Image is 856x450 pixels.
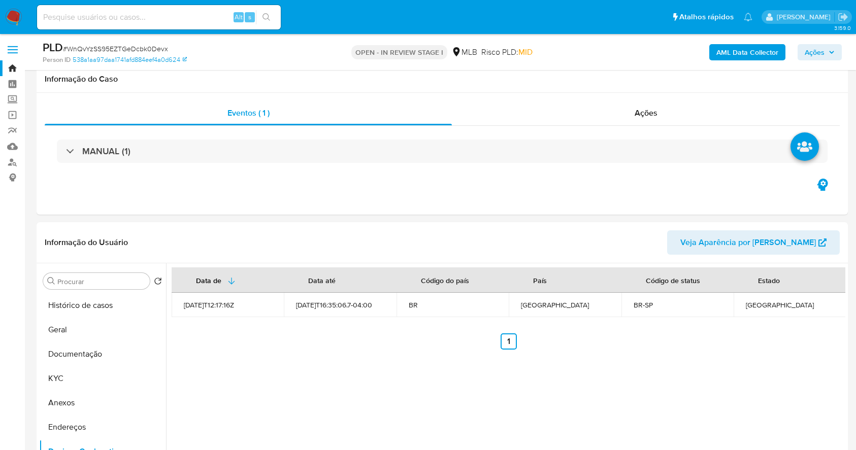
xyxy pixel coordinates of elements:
[57,140,828,163] div: MANUAL (1)
[184,268,248,292] button: Data de
[667,230,840,255] button: Veja Aparência por [PERSON_NAME]
[680,230,816,255] span: Veja Aparência por [PERSON_NAME]
[805,44,825,60] span: Ações
[227,107,270,119] span: Eventos ( 1 )
[235,12,243,22] span: Alt
[172,333,845,350] nav: Paginación
[39,366,166,391] button: KYC
[709,44,785,60] button: AML Data Collector
[256,10,277,24] button: search-icon
[154,277,162,288] button: Retornar ao pedido padrão
[518,46,533,58] span: MID
[635,107,657,119] span: Ações
[634,300,721,309] div: BR-SP
[43,39,63,55] b: PLD
[248,12,251,22] span: s
[296,300,384,309] div: [DATE]T16:35:06.7-04:00
[296,268,348,292] div: Data até
[39,293,166,318] button: Histórico de casos
[679,12,734,22] span: Atalhos rápidos
[777,12,834,22] p: carla.siqueira@mercadolivre.com
[481,47,533,58] span: Risco PLD:
[746,268,792,292] div: Estado
[716,44,778,60] b: AML Data Collector
[39,415,166,439] button: Endereços
[45,74,840,84] h1: Informação do Caso
[521,300,609,309] div: [GEOGRAPHIC_DATA]
[451,47,477,58] div: MLB
[746,300,834,309] div: [GEOGRAPHIC_DATA]
[798,44,842,60] button: Ações
[838,12,848,22] a: Sair
[634,268,712,292] div: Código de status
[39,318,166,342] button: Geral
[501,333,517,350] a: Ir a la página 1
[521,268,559,292] div: País
[43,55,71,64] b: Person ID
[744,13,752,21] a: Notificações
[184,300,272,309] div: [DATE]T12:17:16Z
[45,237,128,248] h1: Informação do Usuário
[57,277,146,286] input: Procurar
[39,342,166,366] button: Documentação
[39,391,166,415] button: Anexos
[409,300,497,309] div: BR
[351,45,447,59] p: OPEN - IN REVIEW STAGE I
[63,44,168,54] span: # WnQvYzSS95EZTGeDcbk0Devx
[409,268,481,292] div: Código do país
[37,11,281,24] input: Pesquise usuários ou casos...
[73,55,187,64] a: 538a1aa97daa1741afd884eef4a0d624
[82,146,130,157] h3: MANUAL (1)
[47,277,55,285] button: Procurar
